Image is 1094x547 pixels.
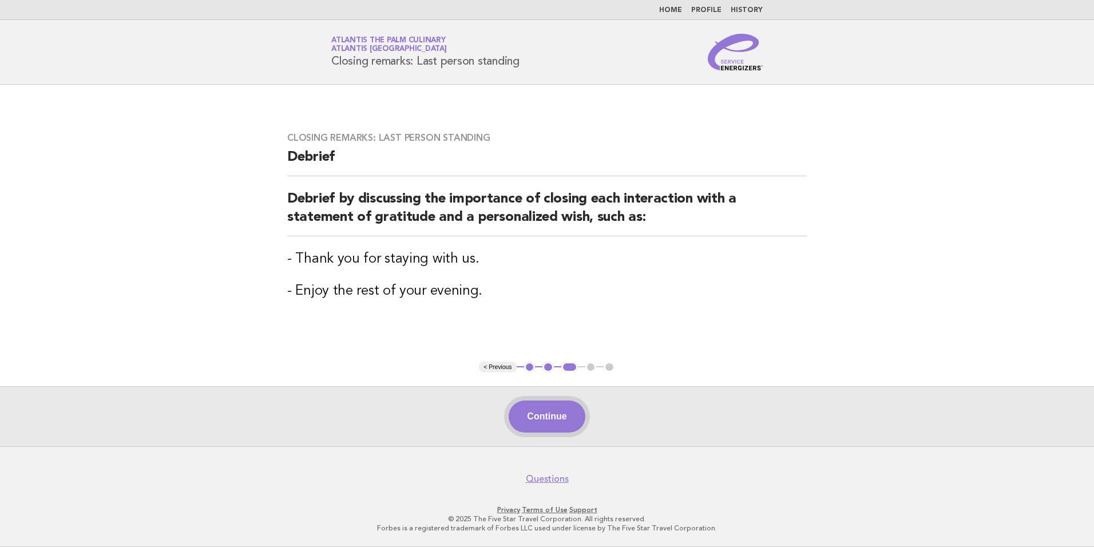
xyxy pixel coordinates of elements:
[287,148,807,176] h2: Debrief
[287,282,807,300] h3: - Enjoy the rest of your evening.
[691,7,722,14] a: Profile
[197,505,897,514] p: · ·
[287,250,807,268] h3: - Thank you for staying with us.
[524,362,536,373] button: 1
[708,34,763,70] img: Service Energizers
[287,190,807,236] h2: Debrief by discussing the importance of closing each interaction with a statement of gratitude an...
[197,524,897,533] p: Forbes is a registered trademark of Forbes LLC used under license by The Five Star Travel Corpora...
[331,37,520,67] h1: Closing remarks: Last person standing
[497,506,520,514] a: Privacy
[526,473,569,485] a: Questions
[479,362,516,373] button: < Previous
[522,506,568,514] a: Terms of Use
[659,7,682,14] a: Home
[569,506,597,514] a: Support
[331,37,447,53] a: Atlantis The Palm CulinaryAtlantis [GEOGRAPHIC_DATA]
[542,362,554,373] button: 2
[731,7,763,14] a: History
[509,401,585,433] button: Continue
[287,132,807,144] h3: Closing remarks: Last person standing
[197,514,897,524] p: © 2025 The Five Star Travel Corporation. All rights reserved.
[331,46,447,53] span: Atlantis [GEOGRAPHIC_DATA]
[561,362,578,373] button: 3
